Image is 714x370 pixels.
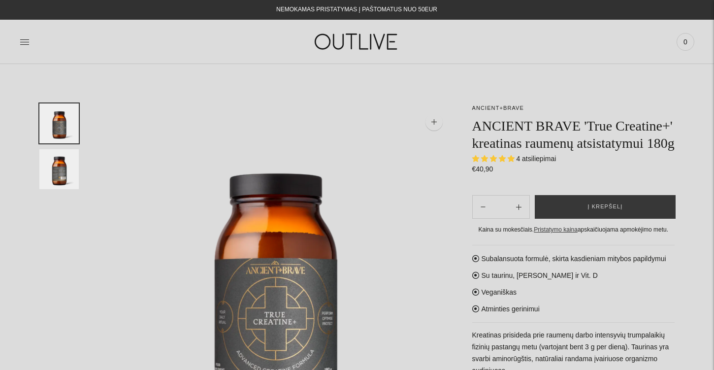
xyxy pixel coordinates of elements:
input: Product quantity [493,200,508,214]
button: Translation missing: en.general.accessibility.image_thumbail [39,103,79,143]
img: OUTLIVE [295,25,419,59]
span: 0 [679,35,692,49]
button: Add product quantity [473,195,493,219]
h1: ANCIENT BRAVE 'True Creatine+' kreatinas raumenų atsistatymui 180g [472,117,675,152]
span: €40,90 [472,165,493,173]
div: Kaina su mokesčiais. apskaičiuojama apmokėjimo metu. [472,225,675,235]
div: NEMOKAMAS PRISTATYMAS Į PAŠTOMATUS NUO 50EUR [276,4,437,16]
span: 4 atsiliepimai [516,155,556,163]
button: Translation missing: en.general.accessibility.image_thumbail [39,149,79,189]
span: Į krepšelį [587,202,622,212]
a: Pristatymo kaina [534,226,578,233]
a: 0 [677,31,694,53]
a: ANCIENT+BRAVE [472,105,524,111]
span: 5.00 stars [472,155,517,163]
button: Į krepšelį [535,195,676,219]
button: Subtract product quantity [508,195,529,219]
